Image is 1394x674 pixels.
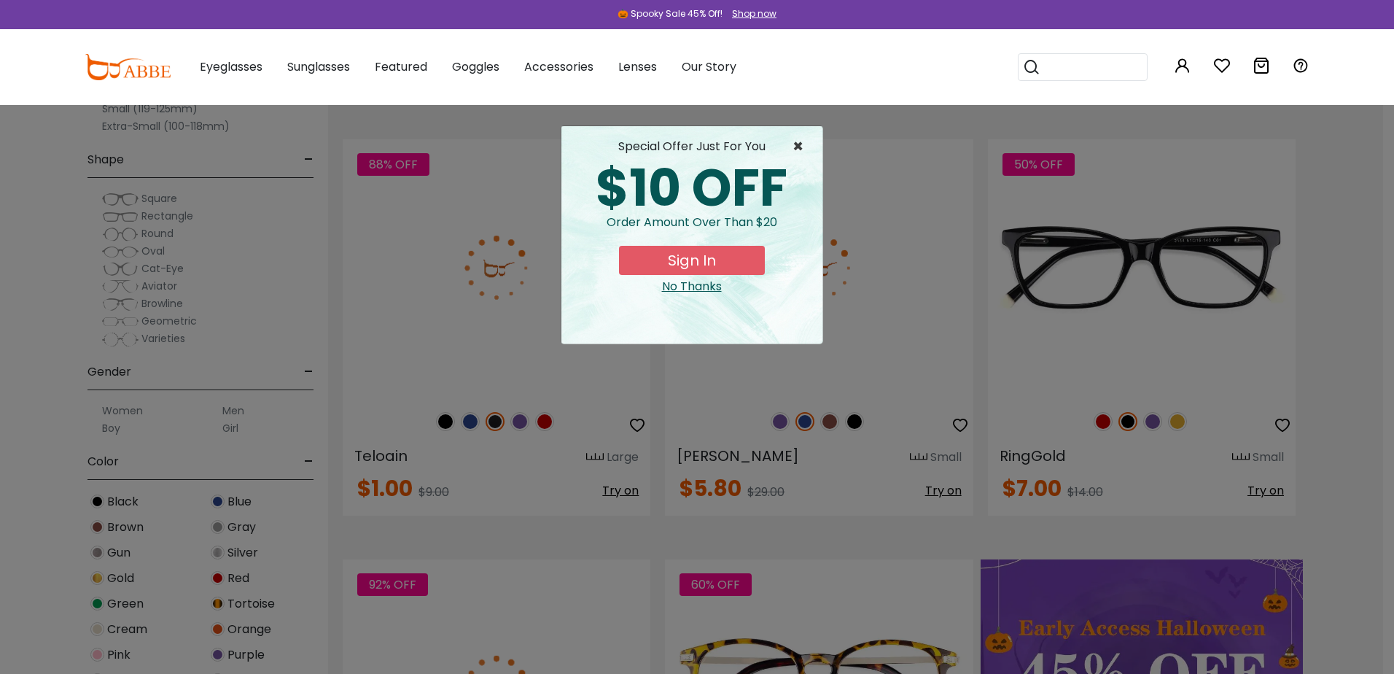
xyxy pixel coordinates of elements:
span: Lenses [618,58,657,75]
div: 🎃 Spooky Sale 45% Off! [618,7,723,20]
span: Accessories [524,58,593,75]
span: Sunglasses [287,58,350,75]
a: Shop now [725,7,776,20]
img: abbeglasses.com [85,54,171,80]
span: Eyeglasses [200,58,262,75]
div: Shop now [732,7,776,20]
span: Featured [375,58,427,75]
span: Our Story [682,58,736,75]
div: special offer just for you [573,138,811,155]
div: Close [573,278,811,295]
span: × [793,138,811,155]
button: Close [793,138,811,155]
div: $10 OFF [573,163,811,214]
button: Sign In [619,246,765,275]
span: Goggles [452,58,499,75]
div: Order amount over than $20 [573,214,811,246]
